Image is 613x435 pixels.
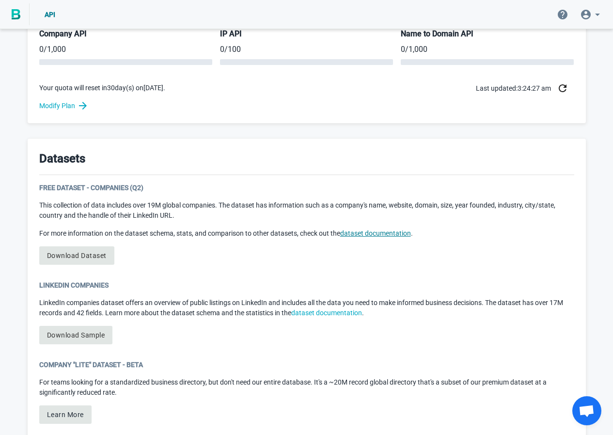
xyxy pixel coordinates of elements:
a: dataset documentation [291,309,362,317]
div: Free Dataset - Companies (Q2) [39,183,574,193]
p: / 1,000 [401,44,574,55]
a: Download Dataset [39,246,114,265]
p: For more information on the dataset schema, stats, and comparison to other datasets, check out the . [39,228,574,239]
p: For teams looking for a standardized business directory, but don't need our entire database. It's... [39,377,574,398]
div: Company "Lite" Dataset - Beta [39,360,574,370]
img: BigPicture.io [12,9,20,20]
h5: Company API [39,29,212,40]
p: Your quota will reset in 30 day(s) on [DATE] . [39,83,165,93]
div: LinkedIn Companies [39,280,574,290]
h5: Name to Domain API [401,29,574,40]
a: Download Sample [39,326,113,344]
span: 0 [39,45,44,54]
h5: IP API [220,29,393,40]
p: This collection of data includes over 19M global companies. The dataset has information such as a... [39,200,574,221]
div: Last updated: 3:24:27 am [476,77,574,100]
a: Open chat [572,396,601,425]
button: Learn More [39,405,92,424]
h3: Datasets [39,150,85,167]
a: Modify Plan [39,100,574,112]
a: dataset documentation [340,229,411,237]
p: / 1,000 [39,44,212,55]
span: 0 [220,45,224,54]
span: 0 [401,45,405,54]
span: API [45,11,55,18]
p: LinkedIn companies dataset offers an overview of public listings on LinkedIn and includes all the... [39,298,574,318]
p: / 100 [220,44,393,55]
